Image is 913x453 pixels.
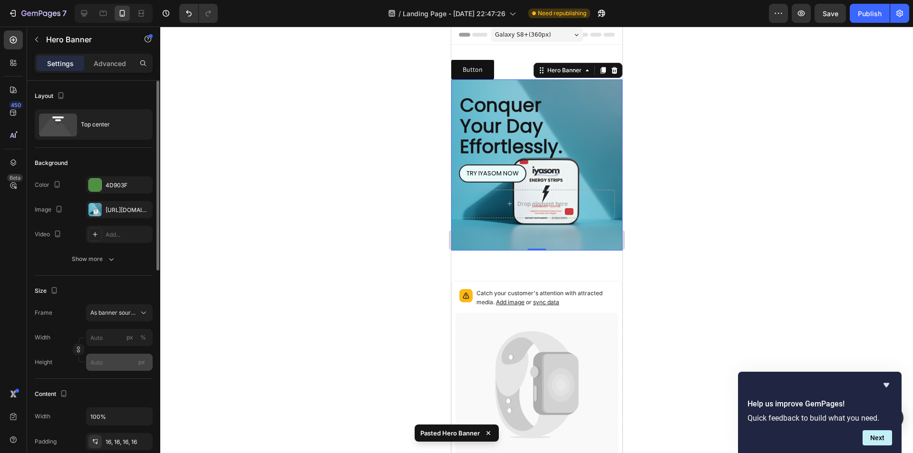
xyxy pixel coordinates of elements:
[140,333,146,342] div: %
[138,358,145,366] span: px
[137,332,149,343] button: px
[46,34,127,45] p: Hero Banner
[124,332,136,343] button: %
[106,231,150,239] div: Add...
[81,114,139,135] div: Top center
[858,9,882,19] div: Publish
[863,430,892,445] button: Next question
[748,379,892,445] div: Help us improve GemPages!
[35,159,68,167] div: Background
[106,206,150,214] div: [URL][DOMAIN_NAME]
[403,9,505,19] span: Landing Page - [DATE] 22:47:26
[398,9,401,19] span: /
[35,308,52,317] label: Frame
[35,203,65,216] div: Image
[451,27,622,453] iframe: Design area
[62,8,67,19] p: 7
[881,379,892,391] button: Hide survey
[850,4,890,23] button: Publish
[823,10,838,18] span: Save
[35,388,69,401] div: Content
[748,414,892,423] p: Quick feedback to build what you need.
[47,58,74,68] p: Settings
[420,428,480,438] p: Pasted Hero Banner
[35,358,52,366] label: Height
[126,333,133,342] div: px
[106,181,150,190] div: 4D903F
[106,438,150,446] div: 16, 16, 16, 16
[179,4,218,23] div: Undo/Redo
[35,333,50,342] label: Width
[94,58,126,68] p: Advanced
[90,308,137,317] span: As banner source
[72,254,116,264] div: Show more
[87,408,152,425] input: Auto
[538,9,586,18] span: Need republishing
[9,101,23,109] div: 450
[815,4,846,23] button: Save
[35,251,153,268] button: Show more
[7,174,23,182] div: Beta
[35,437,57,446] div: Padding
[35,228,63,241] div: Video
[86,329,153,346] input: px%
[35,412,50,421] div: Width
[35,285,60,298] div: Size
[86,304,153,321] button: As banner source
[35,90,67,103] div: Layout
[748,398,892,410] h2: Help us improve GemPages!
[4,4,71,23] button: 7
[86,354,153,371] input: px
[35,179,63,192] div: Color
